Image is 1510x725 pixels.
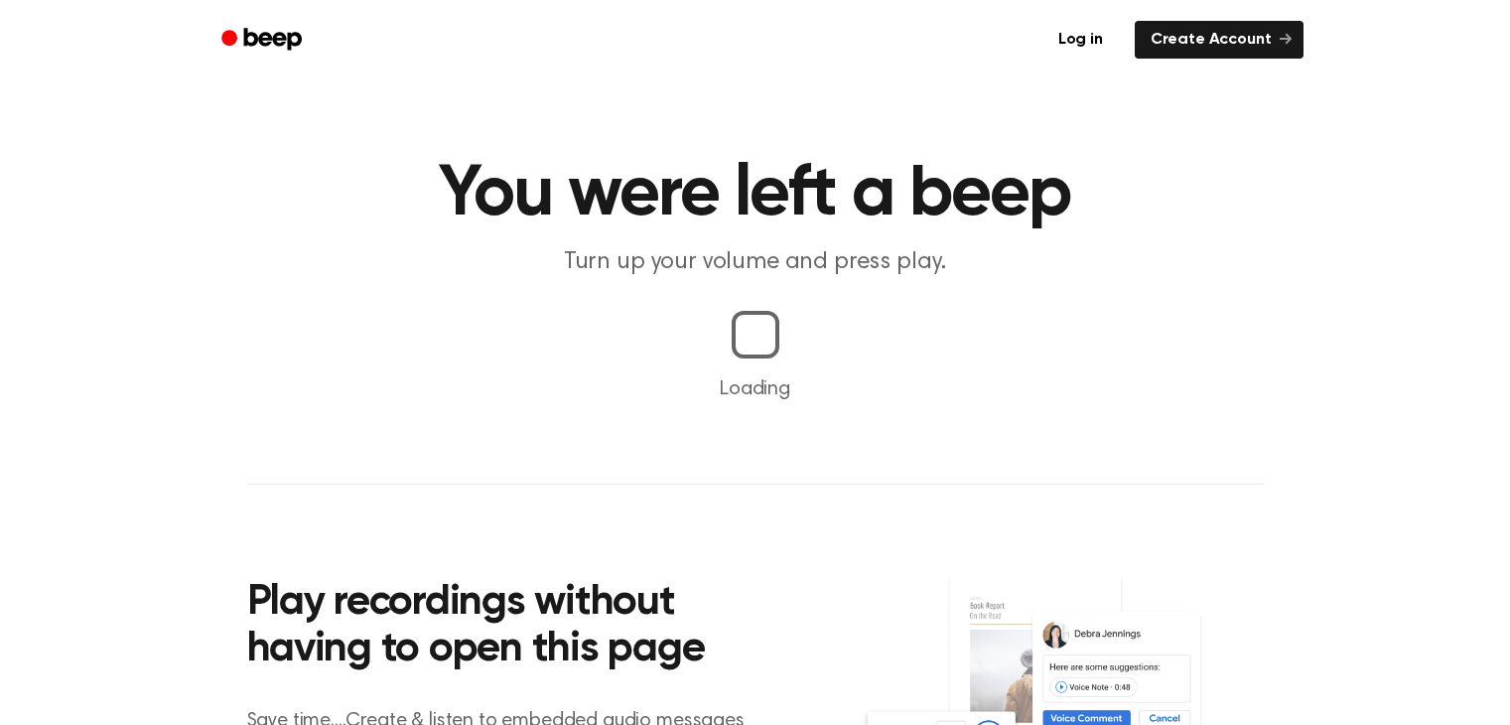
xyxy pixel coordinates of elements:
[247,580,782,674] h2: Play recordings without having to open this page
[24,374,1486,404] p: Loading
[374,246,1137,279] p: Turn up your volume and press play.
[1038,17,1123,63] a: Log in
[207,21,320,60] a: Beep
[1135,21,1304,59] a: Create Account
[247,159,1264,230] h1: You were left a beep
